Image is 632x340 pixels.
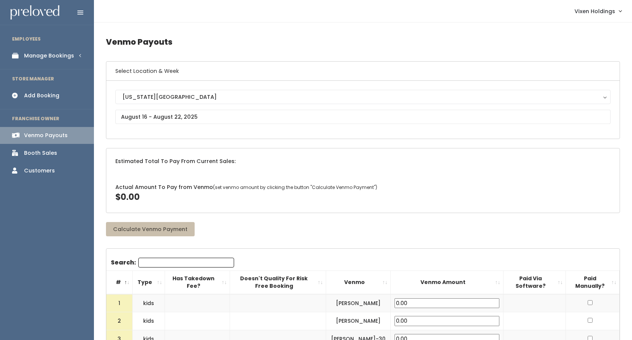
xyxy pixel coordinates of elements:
h4: Venmo Payouts [106,32,620,52]
th: #: activate to sort column descending [106,270,133,294]
div: Actual Amount To Pay from Venmo [106,174,620,212]
div: Estimated Total To Pay From Current Sales: [106,148,620,174]
h6: Select Location & Week [106,62,620,81]
div: Manage Bookings [24,52,74,60]
th: Paid Manually?: activate to sort column ascending [566,270,620,294]
td: [PERSON_NAME] [326,312,390,330]
div: Add Booking [24,92,59,100]
input: Search: [138,258,234,267]
th: Doesn't Quality For Risk Free Booking : activate to sort column ascending [230,270,326,294]
th: Has Takedown Fee?: activate to sort column ascending [165,270,230,294]
button: [US_STATE][GEOGRAPHIC_DATA] [115,90,611,104]
input: August 16 - August 22, 2025 [115,110,611,124]
span: $0.00 [115,191,140,203]
div: Customers [24,167,55,175]
a: Vixen Holdings [567,3,629,19]
span: Vixen Holdings [575,7,615,15]
div: Booth Sales [24,149,57,157]
th: Type: activate to sort column ascending [133,270,165,294]
label: Search: [111,258,234,267]
img: preloved logo [11,5,59,20]
div: [US_STATE][GEOGRAPHIC_DATA] [122,93,603,101]
span: (set venmo amount by clicking the button "Calculate Venmo Payment") [213,184,377,190]
td: kids [133,294,165,312]
button: Calculate Venmo Payment [106,222,195,236]
div: Venmo Payouts [24,131,68,139]
td: [PERSON_NAME] [326,294,390,312]
th: Paid Via Software?: activate to sort column ascending [503,270,566,294]
th: Venmo: activate to sort column ascending [326,270,390,294]
td: 1 [106,294,133,312]
th: Venmo Amount: activate to sort column ascending [390,270,503,294]
td: kids [133,312,165,330]
td: 2 [106,312,133,330]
